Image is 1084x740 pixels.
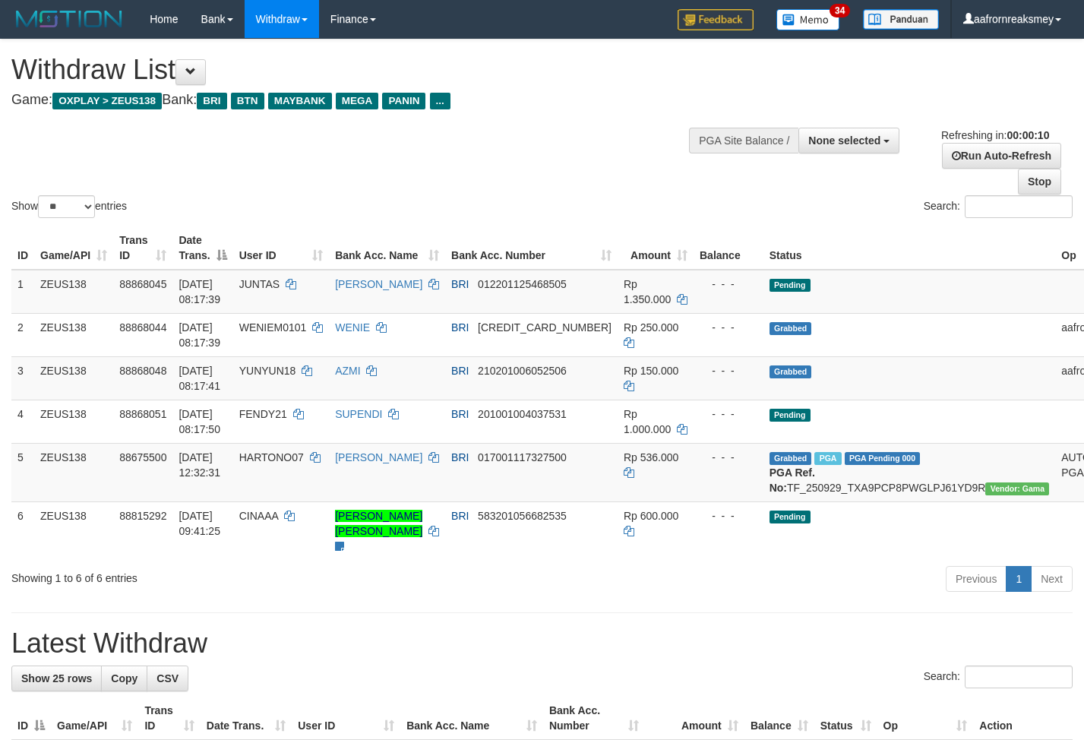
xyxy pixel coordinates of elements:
a: AZMI [335,365,360,377]
span: BRI [451,365,469,377]
span: Rp 600.000 [624,510,678,522]
span: PANIN [382,93,425,109]
a: Copy [101,666,147,691]
span: [DATE] 08:17:39 [179,278,220,305]
span: PGA Pending [845,452,921,465]
th: Game/API: activate to sort column ascending [34,226,113,270]
div: - - - [700,406,757,422]
a: Show 25 rows [11,666,102,691]
span: BRI [451,278,469,290]
span: 88868044 [119,321,166,334]
th: ID: activate to sort column descending [11,697,51,740]
td: 1 [11,270,34,314]
span: BRI [451,321,469,334]
label: Show entries [11,195,127,218]
td: TF_250929_TXA9PCP8PWGLPJ61YD9R [763,443,1056,501]
th: ID [11,226,34,270]
span: BRI [451,408,469,420]
span: Grabbed [770,322,812,335]
span: [DATE] 08:17:50 [179,408,220,435]
span: Rp 1.000.000 [624,408,671,435]
img: Button%20Memo.svg [776,9,840,30]
span: JUNTAS [239,278,280,290]
span: Pending [770,511,811,523]
th: Date Trans.: activate to sort column descending [172,226,232,270]
th: Bank Acc. Number: activate to sort column ascending [543,697,645,740]
span: BRI [197,93,226,109]
span: Pending [770,279,811,292]
a: Run Auto-Refresh [942,143,1061,169]
span: OXPLAY > ZEUS138 [52,93,162,109]
span: MEGA [336,93,379,109]
a: Stop [1018,169,1061,194]
div: Showing 1 to 6 of 6 entries [11,564,441,586]
a: 1 [1006,566,1032,592]
span: Rp 1.350.000 [624,278,671,305]
span: WENIEM0101 [239,321,307,334]
span: 88868051 [119,408,166,420]
td: ZEUS138 [34,400,113,443]
button: None selected [798,128,899,153]
span: Marked by aaftrukkakada [814,452,841,465]
label: Search: [924,666,1073,688]
span: Rp 536.000 [624,451,678,463]
span: Refreshing in: [941,129,1049,141]
span: Copy 210201006052506 to clipboard [478,365,567,377]
span: FENDY21 [239,408,287,420]
span: BRI [451,451,469,463]
td: 6 [11,501,34,560]
th: Op: activate to sort column ascending [877,697,974,740]
a: SUPENDI [335,408,382,420]
span: ... [430,93,450,109]
span: Grabbed [770,452,812,465]
h1: Withdraw List [11,55,707,85]
div: - - - [700,277,757,292]
td: 5 [11,443,34,501]
th: Bank Acc. Name: activate to sort column ascending [400,697,543,740]
td: ZEUS138 [34,501,113,560]
span: Copy 343401042797536 to clipboard [478,321,612,334]
span: Copy 583201056682535 to clipboard [478,510,567,522]
span: 88868045 [119,278,166,290]
td: ZEUS138 [34,313,113,356]
a: Next [1031,566,1073,592]
th: Bank Acc. Name: activate to sort column ascending [329,226,445,270]
span: 88868048 [119,365,166,377]
b: PGA Ref. No: [770,466,815,494]
div: - - - [700,450,757,465]
span: Pending [770,409,811,422]
span: 88675500 [119,451,166,463]
span: Copy 012201125468505 to clipboard [478,278,567,290]
td: 4 [11,400,34,443]
span: [DATE] 08:17:39 [179,321,220,349]
img: MOTION_logo.png [11,8,127,30]
th: User ID: activate to sort column ascending [292,697,400,740]
div: PGA Site Balance / [689,128,798,153]
span: [DATE] 08:17:41 [179,365,220,392]
span: BTN [231,93,264,109]
a: [PERSON_NAME] [PERSON_NAME] [335,510,422,537]
span: [DATE] 09:41:25 [179,510,220,537]
th: Status [763,226,1056,270]
img: Feedback.jpg [678,9,754,30]
h4: Game: Bank: [11,93,707,108]
span: Grabbed [770,365,812,378]
div: - - - [700,363,757,378]
th: Balance [694,226,763,270]
span: None selected [808,134,880,147]
a: [PERSON_NAME] [335,451,422,463]
th: Status: activate to sort column ascending [814,697,877,740]
input: Search: [965,666,1073,688]
a: WENIE [335,321,370,334]
span: Copy 017001117327500 to clipboard [478,451,567,463]
span: CINAAA [239,510,278,522]
span: 34 [830,4,850,17]
span: [DATE] 12:32:31 [179,451,220,479]
th: User ID: activate to sort column ascending [233,226,329,270]
span: YUNYUN18 [239,365,296,377]
img: panduan.png [863,9,939,30]
span: BRI [451,510,469,522]
div: - - - [700,508,757,523]
span: Rp 250.000 [624,321,678,334]
td: ZEUS138 [34,356,113,400]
